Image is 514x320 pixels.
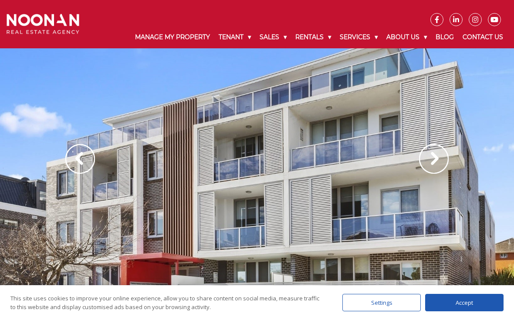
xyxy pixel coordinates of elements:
img: Arrow slider [65,144,95,174]
img: Arrow slider [419,144,449,174]
a: Tenant [214,26,255,48]
a: Rentals [291,26,335,48]
a: Blog [431,26,458,48]
div: Settings [342,294,421,311]
div: This site uses cookies to improve your online experience, allow you to share content on social me... [10,294,325,311]
a: Manage My Property [131,26,214,48]
a: Sales [255,26,291,48]
img: Noonan Real Estate Agency [7,14,79,34]
div: Accept [425,294,504,311]
a: Services [335,26,382,48]
a: About Us [382,26,431,48]
a: Contact Us [458,26,507,48]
